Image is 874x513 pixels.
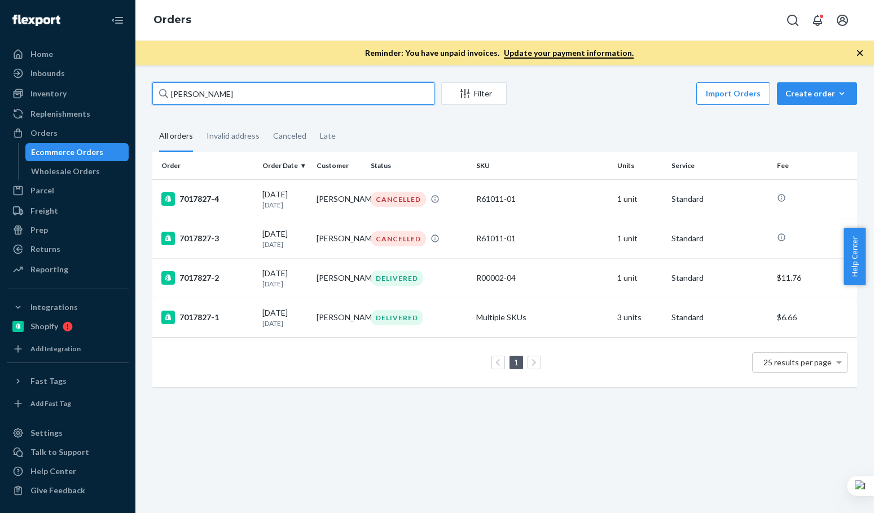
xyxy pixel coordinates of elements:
[365,47,634,59] p: Reminder: You have unpaid invoices.
[772,298,857,337] td: $6.66
[7,481,129,499] button: Give Feedback
[273,121,306,151] div: Canceled
[152,82,434,105] input: Search orders
[30,321,58,332] div: Shopify
[106,9,129,32] button: Close Navigation
[7,317,129,335] a: Shopify
[777,82,857,105] button: Create order
[262,268,308,289] div: [DATE]
[671,193,768,205] p: Standard
[512,357,521,367] a: Page 1 is your current page
[671,272,768,284] p: Standard
[262,240,308,249] p: [DATE]
[31,147,103,158] div: Ecommerce Orders
[317,161,362,170] div: Customer
[30,264,68,275] div: Reporting
[7,182,129,200] a: Parcel
[25,162,129,180] a: Wholesale Orders
[161,271,253,285] div: 7017827-2
[667,152,772,179] th: Service
[262,200,308,210] p: [DATE]
[366,152,472,179] th: Status
[152,152,258,179] th: Order
[30,68,65,79] div: Inbounds
[30,88,67,99] div: Inventory
[371,192,426,207] div: CANCELLED
[7,240,129,258] a: Returns
[371,271,423,286] div: DELIVERED
[7,443,129,461] a: Talk to Support
[161,311,253,324] div: 7017827-1
[30,48,53,60] div: Home
[262,228,308,249] div: [DATE]
[30,344,81,353] div: Add Integration
[30,224,48,236] div: Prep
[785,88,849,99] div: Create order
[613,152,667,179] th: Units
[30,127,58,139] div: Orders
[144,4,200,37] ol: breadcrumbs
[30,185,54,196] div: Parcel
[763,357,832,367] span: 25 results per page
[7,340,129,358] a: Add Integration
[7,105,129,123] a: Replenishments
[504,48,634,59] a: Update your payment information.
[161,232,253,245] div: 7017827-3
[262,279,308,289] p: [DATE]
[7,298,129,316] button: Integrations
[7,202,129,220] a: Freight
[30,399,71,408] div: Add Fast Tag
[441,82,507,105] button: Filter
[30,375,67,387] div: Fast Tags
[7,124,129,142] a: Orders
[671,233,768,244] p: Standard
[30,244,60,255] div: Returns
[472,298,613,337] td: Multiple SKUs
[7,462,129,480] a: Help Center
[12,15,60,26] img: Flexport logo
[30,205,58,216] div: Freight
[30,108,90,120] div: Replenishments
[312,298,366,337] td: [PERSON_NAME]
[312,219,366,258] td: [PERSON_NAME]
[476,193,608,205] div: R61011-01
[831,9,854,32] button: Open account menu
[476,272,608,284] div: R00002-04
[30,485,85,496] div: Give Feedback
[7,64,129,82] a: Inbounds
[613,258,667,298] td: 1 unit
[312,258,366,298] td: [PERSON_NAME]
[472,152,613,179] th: SKU
[7,424,129,442] a: Settings
[371,231,426,246] div: CANCELLED
[806,9,829,32] button: Open notifications
[161,192,253,206] div: 7017827-4
[696,82,770,105] button: Import Orders
[207,121,260,151] div: Invalid address
[153,14,191,26] a: Orders
[442,88,506,99] div: Filter
[7,85,129,103] a: Inventory
[671,312,768,323] p: Standard
[7,260,129,278] a: Reporting
[30,427,63,439] div: Settings
[25,143,129,161] a: Ecommerce Orders
[7,372,129,390] button: Fast Tags
[31,166,100,177] div: Wholesale Orders
[262,319,308,328] p: [DATE]
[258,152,312,179] th: Order Date
[30,446,89,458] div: Talk to Support
[30,302,78,313] div: Integrations
[159,121,193,152] div: All orders
[844,228,866,285] button: Help Center
[320,121,336,151] div: Late
[7,221,129,239] a: Prep
[262,189,308,210] div: [DATE]
[371,310,423,325] div: DELIVERED
[262,307,308,328] div: [DATE]
[613,298,667,337] td: 3 units
[312,179,366,219] td: [PERSON_NAME]
[613,219,667,258] td: 1 unit
[772,258,857,298] td: $11.76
